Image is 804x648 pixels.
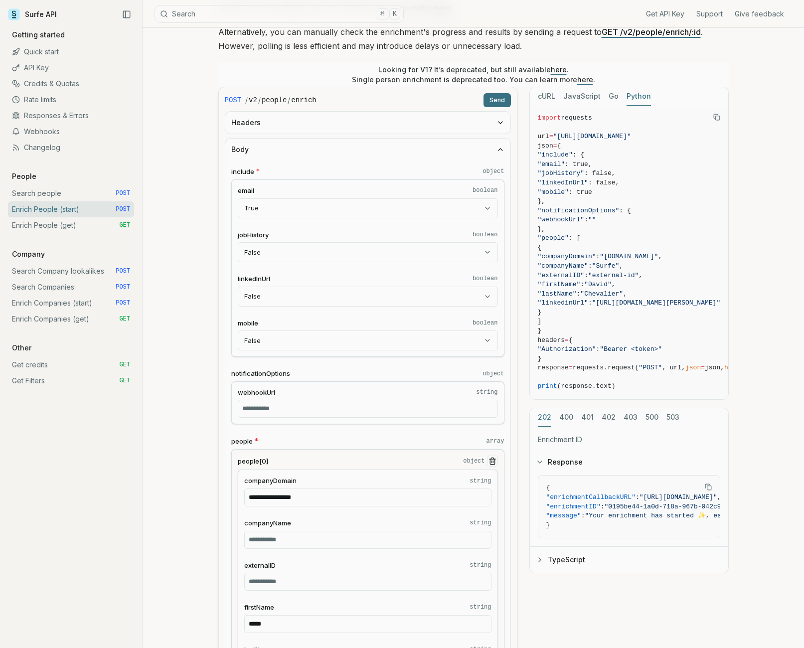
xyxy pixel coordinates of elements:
[8,124,134,140] a: Webhooks
[588,216,596,223] span: ""
[530,547,728,573] button: TypeScript
[8,30,69,40] p: Getting started
[588,179,619,186] span: : false,
[549,133,553,140] span: =
[569,188,592,196] span: : true
[701,364,705,371] span: =
[470,561,491,569] code: string
[538,253,596,260] span: "companyDomain"
[696,9,723,19] a: Support
[258,95,261,105] span: /
[588,299,592,307] span: :
[225,95,242,105] span: POST
[602,27,701,37] a: GET /v2/people/enrich/:id
[245,95,248,105] span: /
[538,336,565,344] span: headers
[8,171,40,181] p: People
[119,377,130,385] span: GET
[538,188,569,196] span: "mobile"
[473,319,497,327] code: boolean
[8,263,134,279] a: Search Company lookalikes POST
[486,437,504,445] code: array
[557,382,616,390] span: (response.text)
[225,112,510,134] button: Headers
[8,185,134,201] a: Search people POST
[580,281,584,288] span: :
[538,161,565,168] span: "email"
[470,603,491,611] code: string
[538,133,549,140] span: url
[8,311,134,327] a: Enrich Companies (get) GET
[577,290,581,298] span: :
[244,476,297,486] span: companyDomain
[238,230,269,240] span: jobHistory
[8,92,134,108] a: Rate limits
[288,95,290,105] span: /
[116,205,130,213] span: POST
[565,336,569,344] span: =
[645,408,658,427] button: 500
[8,279,134,295] a: Search Companies POST
[569,234,580,242] span: : [
[119,221,130,229] span: GET
[538,225,546,233] span: },
[685,364,701,371] span: json
[538,435,720,445] p: Enrichment ID
[592,299,720,307] span: "[URL][DOMAIN_NAME][PERSON_NAME]"
[238,319,258,328] span: mobile
[596,253,600,260] span: :
[538,207,620,214] span: "notificationOptions"
[546,493,636,501] span: "enrichmentCallbackURL"
[600,345,662,353] span: "Bearer <token>"
[538,179,588,186] span: "linkedInUrl"
[8,373,134,389] a: Get Filters GET
[581,408,594,427] button: 401
[546,521,550,529] span: }
[596,345,600,353] span: :
[627,87,651,106] button: Python
[8,295,134,311] a: Enrich Companies (start) POST
[565,161,592,168] span: : true,
[557,142,561,150] span: {
[573,364,639,371] span: requests.request(
[473,186,497,194] code: boolean
[8,44,134,60] a: Quick start
[231,369,290,378] span: notificationOptions
[701,480,716,494] button: Copy Text
[8,343,35,353] p: Other
[352,65,595,85] p: Looking for V1? It’s deprecated, but still available . Single person enrichment is deprecated too...
[538,216,585,223] span: "webhookUrl"
[640,493,717,501] span: "[URL][DOMAIN_NAME]"
[553,133,631,140] span: "[URL][DOMAIN_NAME]"
[584,169,615,177] span: : false,
[470,477,491,485] code: string
[244,561,276,570] span: externalID
[639,272,643,279] span: ,
[538,169,585,177] span: "jobHistory"
[8,201,134,217] a: Enrich People (start) POST
[546,512,581,519] span: "message"
[538,234,569,242] span: "people"
[116,283,130,291] span: POST
[8,357,134,373] a: Get credits GET
[623,290,627,298] span: ,
[538,244,542,251] span: {
[225,139,510,161] button: Body
[563,87,601,106] button: JavaScript
[538,151,573,159] span: "include"
[8,60,134,76] a: API Key
[119,315,130,323] span: GET
[538,364,569,371] span: response
[238,186,254,195] span: email
[116,189,130,197] span: POST
[573,151,584,159] span: : {
[538,290,577,298] span: "lastName"
[8,108,134,124] a: Responses & Errors
[662,364,685,371] span: , url,
[619,262,623,270] span: ,
[116,299,130,307] span: POST
[238,388,275,397] span: webhookUrl
[717,493,721,501] span: ,
[584,281,612,288] span: "David"
[538,281,581,288] span: "firstName"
